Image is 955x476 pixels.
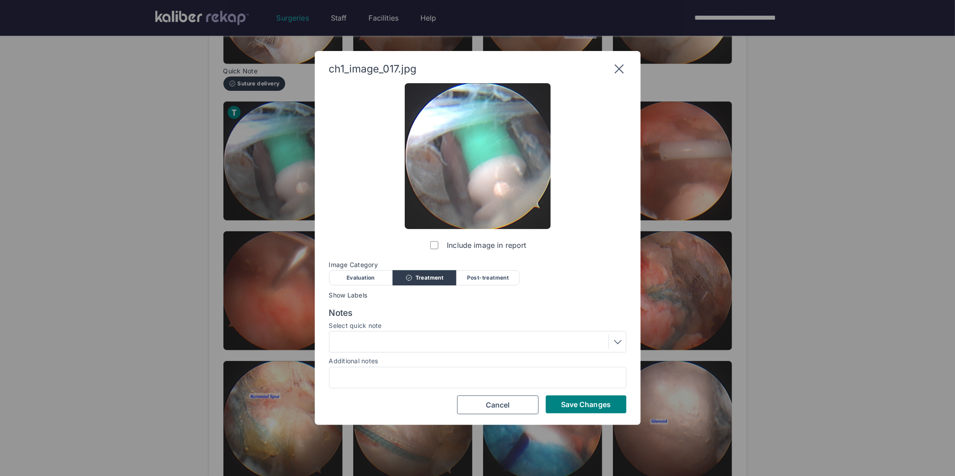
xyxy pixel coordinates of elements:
[393,270,456,285] div: Treatment
[329,308,626,319] span: Notes
[430,241,438,249] input: Include image in report
[561,400,611,409] span: Save Changes
[428,236,526,254] label: Include image in report
[457,395,539,414] button: Cancel
[405,83,551,229] img: ch1_image_017.jpg
[329,63,417,75] span: ch1_image_017.jpg
[486,400,510,409] span: Cancel
[329,292,626,299] span: Show Labels
[329,357,378,365] label: Additional notes
[329,261,626,268] span: Image Category
[546,395,626,413] button: Save Changes
[329,270,393,285] div: Evaluation
[456,270,520,285] div: Post-treatment
[329,322,626,329] label: Select quick note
